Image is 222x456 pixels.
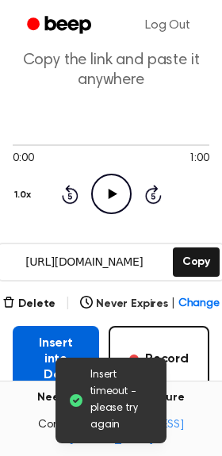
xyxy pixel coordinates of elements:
button: 1.0x [13,182,36,209]
button: Delete [2,296,55,312]
p: Copy the link and paste it anywhere [13,51,209,90]
button: Record [109,326,209,393]
button: Copy [173,247,220,277]
span: 1:00 [189,151,209,167]
span: | [65,294,71,313]
button: Never Expires|Change [80,296,220,312]
a: Log Out [129,6,206,44]
span: Change [178,296,220,312]
span: 0:00 [13,151,33,167]
span: Insert timeout - please try again [90,367,154,434]
span: | [171,296,175,312]
button: Insert into Doc [13,326,99,393]
span: Contact us [10,419,212,446]
a: [EMAIL_ADDRESS][DOMAIN_NAME] [69,420,184,445]
a: Beep [16,10,105,41]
